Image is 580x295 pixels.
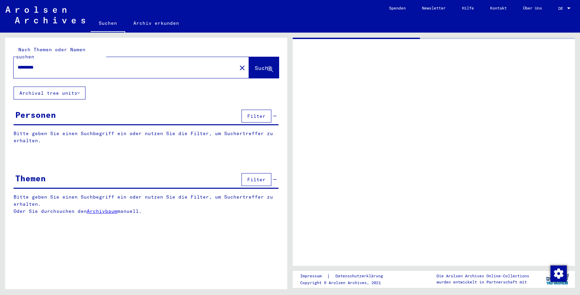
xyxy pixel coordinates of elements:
p: wurden entwickelt in Partnerschaft mit [437,279,529,285]
span: Filter [247,113,266,119]
p: Bitte geben Sie einen Suchbegriff ein oder nutzen Sie die Filter, um Suchertreffer zu erhalten. O... [14,193,279,215]
button: Archival tree units [14,87,85,99]
span: DE [558,6,566,11]
img: Arolsen_neg.svg [5,6,85,23]
button: Filter [241,173,271,186]
button: Suche [249,57,279,78]
p: Copyright © Arolsen Archives, 2021 [300,280,391,286]
a: Archivbaum [87,208,117,214]
img: yv_logo.png [545,271,570,288]
img: Zustimmung ändern [550,265,567,282]
a: Suchen [91,15,125,33]
button: Clear [235,61,249,74]
span: Filter [247,177,266,183]
div: Themen [15,172,46,184]
a: Archiv erkunden [125,15,187,31]
span: Suche [255,64,272,71]
div: Personen [15,109,56,121]
mat-label: Nach Themen oder Namen suchen [16,47,85,60]
p: Die Arolsen Archives Online-Collections [437,273,529,279]
a: Impressum [300,273,327,280]
p: Bitte geben Sie einen Suchbegriff ein oder nutzen Sie die Filter, um Suchertreffer zu erhalten. [14,130,278,144]
div: Zustimmung ändern [550,265,566,281]
a: Datenschutzerklärung [330,273,391,280]
button: Filter [241,110,271,123]
mat-icon: close [238,64,246,72]
div: | [300,273,391,280]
